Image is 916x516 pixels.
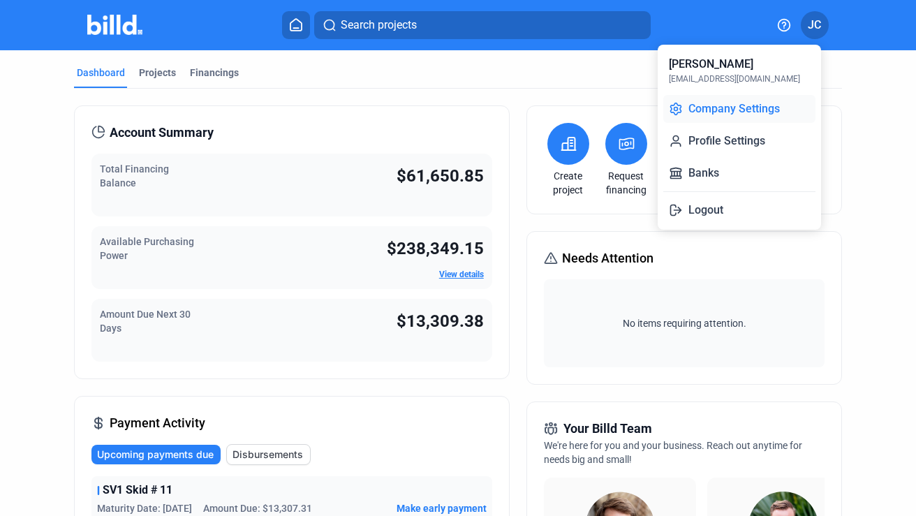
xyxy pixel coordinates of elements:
div: [EMAIL_ADDRESS][DOMAIN_NAME] [669,73,800,85]
button: Banks [663,159,815,187]
button: Logout [663,196,815,224]
button: Profile Settings [663,127,815,155]
button: Company Settings [663,95,815,123]
div: [PERSON_NAME] [669,56,753,73]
